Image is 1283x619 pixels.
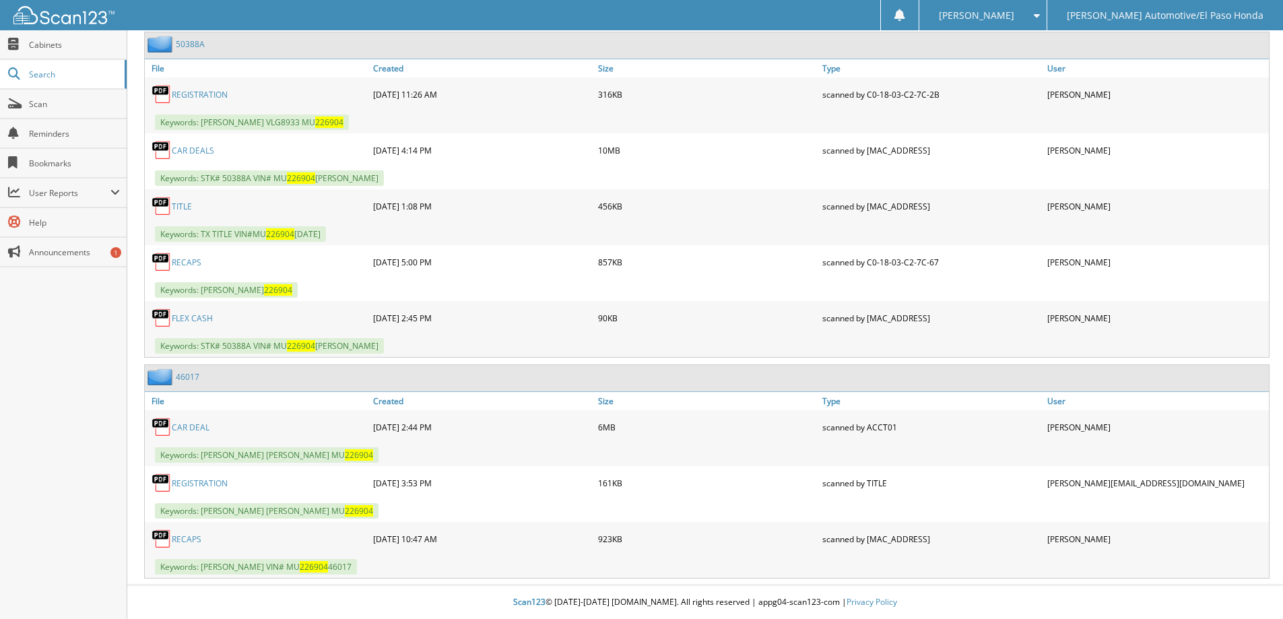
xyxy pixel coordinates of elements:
[155,282,298,298] span: Keywords: [PERSON_NAME]
[29,217,120,228] span: Help
[1044,392,1269,410] a: User
[370,392,595,410] a: Created
[819,469,1044,496] div: scanned by TITLE
[29,158,120,169] span: Bookmarks
[266,228,294,240] span: 226904
[819,137,1044,164] div: scanned by [MAC_ADDRESS]
[595,249,820,275] div: 857KB
[29,247,120,258] span: Announcements
[1044,525,1269,552] div: [PERSON_NAME]
[370,304,595,331] div: [DATE] 2:45 PM
[264,284,292,296] span: 226904
[370,525,595,552] div: [DATE] 10:47 AM
[155,447,379,463] span: Keywords: [PERSON_NAME] [PERSON_NAME] MU
[155,503,379,519] span: Keywords: [PERSON_NAME] [PERSON_NAME] MU
[110,247,121,258] div: 1
[287,172,315,184] span: 226904
[345,449,373,461] span: 226904
[176,371,199,383] a: 46017
[370,81,595,108] div: [DATE] 11:26 AM
[152,529,172,549] img: PDF.png
[819,304,1044,331] div: scanned by [MAC_ADDRESS]
[29,128,120,139] span: Reminders
[819,81,1044,108] div: scanned by C0-18-03-C2-7C-2B
[152,417,172,437] img: PDF.png
[176,38,205,50] a: 50388A
[1044,469,1269,496] div: [PERSON_NAME] [EMAIL_ADDRESS][DOMAIN_NAME]
[152,84,172,104] img: PDF.png
[819,392,1044,410] a: Type
[847,596,897,608] a: Privacy Policy
[819,59,1044,77] a: Type
[370,414,595,441] div: [DATE] 2:44 PM
[287,340,315,352] span: 226904
[145,392,370,410] a: File
[1044,59,1269,77] a: User
[127,586,1283,619] div: © [DATE]-[DATE] [DOMAIN_NAME]. All rights reserved | appg04-scan123-com |
[300,561,328,573] span: 226904
[595,81,820,108] div: 316KB
[155,170,384,186] span: Keywords: STK# 50388A VIN# MU [PERSON_NAME]
[595,304,820,331] div: 90KB
[595,137,820,164] div: 10MB
[595,193,820,220] div: 456KB
[29,187,110,199] span: User Reports
[370,249,595,275] div: [DATE] 5:00 PM
[1044,137,1269,164] div: [PERSON_NAME]
[152,140,172,160] img: PDF.png
[1216,554,1283,619] iframe: Chat Widget
[1044,81,1269,108] div: [PERSON_NAME]
[1044,304,1269,331] div: [PERSON_NAME]
[370,59,595,77] a: Created
[595,392,820,410] a: Size
[29,39,120,51] span: Cabinets
[29,98,120,110] span: Scan
[147,36,176,53] img: folder2.png
[1067,11,1263,20] span: [PERSON_NAME] Automotive/El Paso Honda
[152,308,172,328] img: PDF.png
[819,414,1044,441] div: scanned by ACCT01
[152,252,172,272] img: PDF.png
[172,89,228,100] a: REGISTRATION
[29,69,118,80] span: Search
[152,473,172,493] img: PDF.png
[370,137,595,164] div: [DATE] 4:14 PM
[147,368,176,385] img: folder2.png
[172,533,201,545] a: RECAPS
[595,414,820,441] div: 6MB
[819,249,1044,275] div: scanned by C0-18-03-C2-7C-67
[370,193,595,220] div: [DATE] 1:08 PM
[155,559,357,575] span: Keywords: [PERSON_NAME] VIN# MU 46017
[145,59,370,77] a: File
[1044,249,1269,275] div: [PERSON_NAME]
[172,257,201,268] a: RECAPS
[172,422,209,433] a: CAR DEAL
[172,201,192,212] a: TITLE
[1044,193,1269,220] div: [PERSON_NAME]
[155,338,384,354] span: Keywords: STK# 50388A VIN# MU [PERSON_NAME]
[152,196,172,216] img: PDF.png
[155,226,326,242] span: Keywords: TX TITLE VIN#MU [DATE]
[595,525,820,552] div: 923KB
[155,115,349,130] span: Keywords: [PERSON_NAME] VLG8933 MU
[172,313,213,324] a: FLEX CASH
[370,469,595,496] div: [DATE] 3:53 PM
[819,193,1044,220] div: scanned by [MAC_ADDRESS]
[595,59,820,77] a: Size
[513,596,546,608] span: Scan123
[819,525,1044,552] div: scanned by [MAC_ADDRESS]
[595,469,820,496] div: 161KB
[315,117,343,128] span: 226904
[172,145,214,156] a: CAR DEALS
[172,478,228,489] a: REGISTRATION
[345,505,373,517] span: 226904
[1044,414,1269,441] div: [PERSON_NAME]
[939,11,1014,20] span: [PERSON_NAME]
[13,6,114,24] img: scan123-logo-white.svg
